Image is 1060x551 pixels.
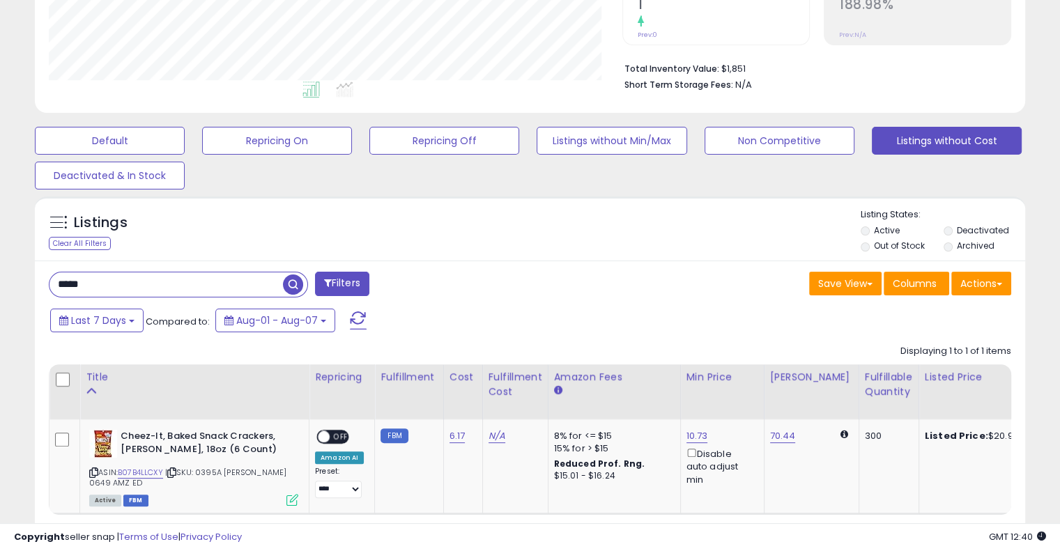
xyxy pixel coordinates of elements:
span: Aug-01 - Aug-07 [236,313,318,327]
div: Min Price [686,370,758,385]
b: Total Inventory Value: [624,63,719,75]
div: Amazon AI [315,451,364,464]
button: Last 7 Days [50,309,144,332]
small: Prev: N/A [839,31,866,39]
div: 300 [865,430,908,442]
a: 6.17 [450,429,466,443]
div: ASIN: [89,430,298,504]
a: Terms of Use [119,530,178,543]
span: Columns [893,277,937,290]
span: Compared to: [146,315,210,328]
span: | SKU: 0395A [PERSON_NAME] 0649 AMZ ED [89,467,286,488]
div: Fulfillment Cost [489,370,542,399]
b: Reduced Prof. Rng. [554,458,645,469]
button: Columns [884,272,949,295]
button: Non Competitive [705,127,854,155]
a: N/A [489,429,505,443]
span: FBM [123,495,148,506]
div: Displaying 1 to 1 of 1 items [900,345,1011,358]
div: Fulfillable Quantity [865,370,913,399]
div: Cost [450,370,477,385]
div: Disable auto adjust min [686,446,753,486]
h5: Listings [74,213,128,233]
label: Deactivated [956,224,1008,236]
a: 10.73 [686,429,708,443]
div: Title [86,370,303,385]
div: [PERSON_NAME] [770,370,853,385]
button: Repricing On [202,127,352,155]
a: Privacy Policy [180,530,242,543]
div: Repricing [315,370,369,385]
div: 8% for <= $15 [554,430,670,442]
label: Archived [956,240,994,251]
div: $20.98 [925,430,1040,442]
div: Preset: [315,467,364,498]
small: Amazon Fees. [554,385,562,397]
b: Listed Price: [925,429,988,442]
div: 15% for > $15 [554,442,670,455]
a: B07B4LLCXY [118,467,163,479]
label: Out of Stock [874,240,925,251]
div: Amazon Fees [554,370,675,385]
p: Listing States: [861,208,1025,222]
span: OFF [330,431,352,443]
small: FBM [381,428,408,443]
div: seller snap | | [14,531,242,544]
button: Listings without Min/Max [537,127,686,155]
b: Short Term Storage Fees: [624,79,733,91]
button: Listings without Cost [872,127,1022,155]
span: 2025-08-15 12:40 GMT [989,530,1046,543]
li: $1,851 [624,59,1001,76]
span: All listings currently available for purchase on Amazon [89,495,121,506]
button: Aug-01 - Aug-07 [215,309,335,332]
button: Default [35,127,185,155]
div: Clear All Filters [49,237,111,250]
img: 51Jof9eivAL._SL40_.jpg [89,430,117,458]
div: Listed Price [925,370,1045,385]
button: Filters [315,272,369,296]
a: 70.44 [770,429,796,443]
button: Repricing Off [369,127,519,155]
label: Active [874,224,900,236]
b: Cheez-It, Baked Snack Crackers, [PERSON_NAME], 18oz (6 Count) [121,430,290,459]
button: Deactivated & In Stock [35,162,185,189]
strong: Copyright [14,530,65,543]
div: $15.01 - $16.24 [554,470,670,482]
span: Last 7 Days [71,313,126,327]
button: Actions [951,272,1011,295]
button: Save View [809,272,882,295]
small: Prev: 0 [638,31,657,39]
span: N/A [735,78,752,91]
div: Fulfillment [381,370,437,385]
